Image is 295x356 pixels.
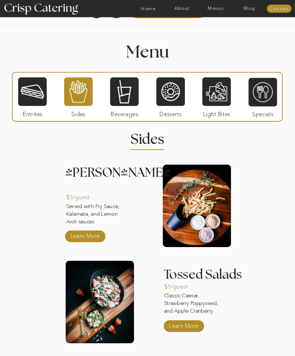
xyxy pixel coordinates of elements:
[131,6,165,11] a: Home
[108,106,141,120] p: Beverages
[16,106,49,120] p: Entrées
[66,203,129,226] p: Served with Fry Sauce, Kalamata, and Lemon Aioli sauces
[267,7,291,12] a: Contact
[200,106,233,120] p: Light Bites
[3,17,23,24] span: Text us
[168,318,200,332] a: Learn More
[164,269,248,281] h3: Tossed Salads
[154,106,187,120] p: Desserts
[233,6,266,11] a: Blog
[164,292,225,316] p: Classic Caesar, Strawberry Poppyseed, and Apple Cranberry
[62,106,95,120] p: Sides
[69,228,102,242] a: Learn More
[127,1,209,18] a: Get a Free Quote [DATE]
[246,106,279,120] p: Specials
[123,133,172,142] h2: Sides
[66,189,99,203] p: $5/guest
[164,278,197,293] p: $5/guest
[199,6,232,11] a: Menus
[65,167,156,173] h3: [PERSON_NAME]
[79,44,216,58] h1: Menu
[165,6,199,11] a: About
